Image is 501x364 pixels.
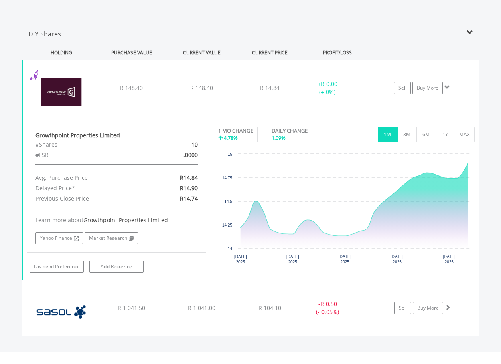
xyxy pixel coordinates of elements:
span: R 0.00 [321,80,337,88]
a: Buy More [413,302,443,314]
span: R 148.40 [120,84,143,92]
button: 6M [416,127,436,142]
img: EQU.ZA.GRT.png [27,70,96,114]
span: R14.84 [180,174,198,181]
a: Yahoo Finance [35,232,83,244]
span: R 1 041.50 [118,304,145,312]
img: EQU.ZA.SOL.png [26,290,95,334]
text: [DATE] 2025 [234,255,247,264]
div: Avg. Purchase Price [29,173,146,183]
span: R14.90 [180,184,198,192]
div: PURCHASE VALUE [97,45,166,60]
div: 10 [146,139,204,150]
text: [DATE] 2025 [286,255,299,264]
span: R 104.10 [258,304,281,312]
div: CURRENT PRICE [237,45,301,60]
text: 14.25 [222,223,232,227]
div: .0000 [146,150,204,160]
a: Market Research [85,232,138,244]
span: Growthpoint Properties Limited [83,216,168,224]
svg: Interactive chart [218,150,474,270]
a: Add Recurring [89,261,144,273]
span: DIY Shares [28,30,61,38]
a: Sell [394,82,411,94]
span: 1.09% [272,134,286,141]
button: 3M [397,127,417,142]
button: MAX [455,127,475,142]
div: Chart. Highcharts interactive chart. [218,150,475,270]
div: Previous Close Price [29,193,146,204]
text: [DATE] 2025 [391,255,404,264]
div: Growthpoint Properties Limited [35,131,198,139]
span: R 1 041.00 [188,304,215,312]
div: #FSR [29,150,146,160]
div: #Shares [29,139,146,150]
text: [DATE] 2025 [443,255,456,264]
div: CURRENT VALUE [168,45,236,60]
span: 4.78% [224,134,238,141]
div: 1 MO CHANGE [218,127,253,135]
div: + (+ 0%) [297,80,357,96]
div: Learn more about [35,216,198,224]
span: R14.74 [180,195,198,202]
span: R 14.84 [260,84,280,92]
a: Buy More [412,82,443,94]
span: R 0.50 [320,300,337,308]
div: HOLDING [23,45,96,60]
a: Dividend Preference [30,261,84,273]
text: 14 [228,247,233,251]
a: Sell [394,302,411,314]
text: 15 [228,152,233,157]
text: 14.5 [225,199,233,204]
text: 14.75 [222,176,232,180]
div: - (- 0.05%) [298,300,358,316]
div: DAILY CHANGE [272,127,336,135]
span: R 148.40 [190,84,213,92]
button: 1Y [436,127,455,142]
div: Delayed Price* [29,183,146,193]
text: [DATE] 2025 [339,255,351,264]
div: PROFIT/LOSS [303,45,372,60]
button: 1M [378,127,398,142]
